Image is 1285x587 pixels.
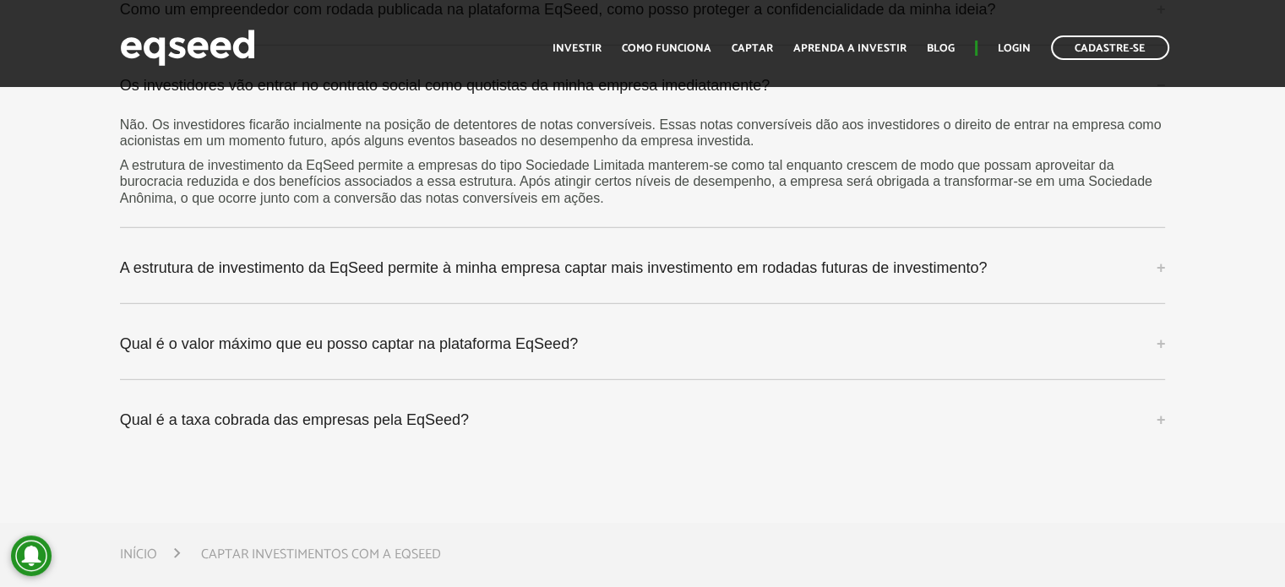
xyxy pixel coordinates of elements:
[120,245,1166,291] a: A estrutura de investimento da EqSeed permite à minha empresa captar mais investimento em rodadas...
[120,117,1166,149] p: Não. Os investidores ficarão incialmente na posição de detentores de notas conversíveis. Essas no...
[201,543,441,566] li: Captar Investimentos com a EqSeed
[793,43,907,54] a: Aprenda a investir
[553,43,602,54] a: Investir
[622,43,711,54] a: Como funciona
[120,321,1166,367] a: Qual é o valor máximo que eu posso captar na plataforma EqSeed?
[120,157,1166,206] p: A estrutura de investimento da EqSeed permite a empresas do tipo Sociedade Limitada manterem-se c...
[120,397,1166,443] a: Qual é a taxa cobrada das empresas pela EqSeed?
[120,548,157,562] a: Início
[732,43,773,54] a: Captar
[927,43,955,54] a: Blog
[120,25,255,70] img: EqSeed
[1051,35,1169,60] a: Cadastre-se
[998,43,1031,54] a: Login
